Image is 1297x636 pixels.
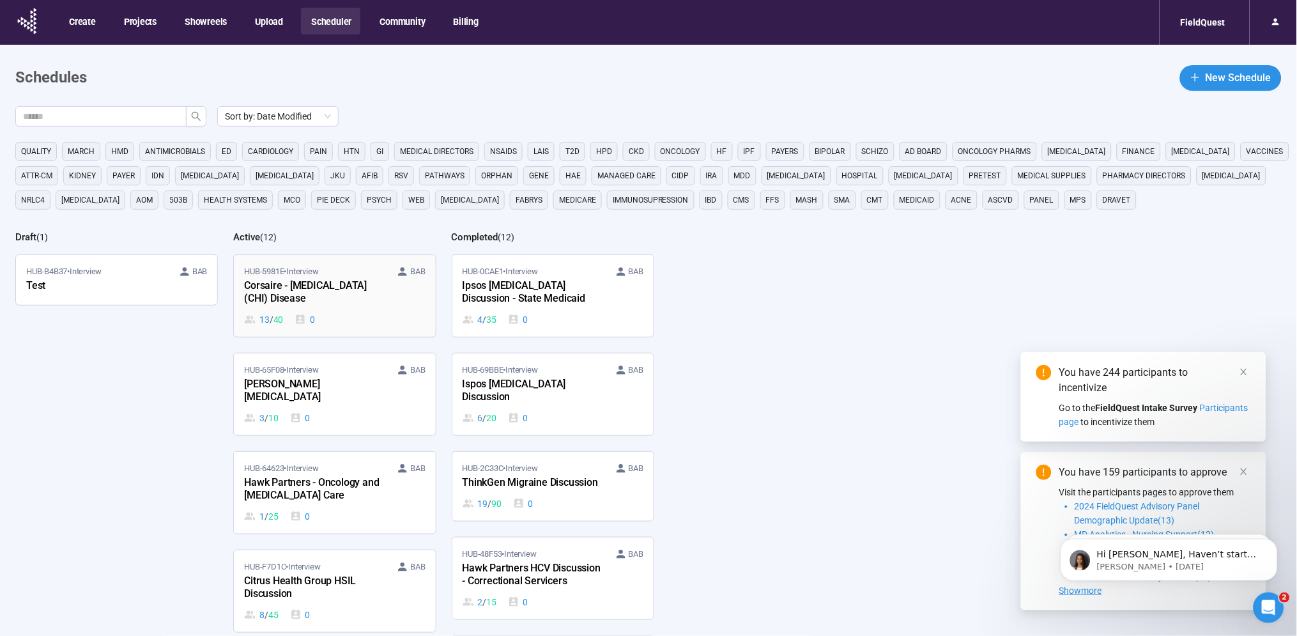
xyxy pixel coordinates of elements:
[268,411,279,425] span: 10
[26,278,167,295] div: Test
[463,376,603,406] div: Ispos [MEDICAL_DATA] Discussion
[463,364,538,376] span: HUB-69BBE • Interview
[21,169,52,182] span: ATTR-CM
[629,265,643,278] span: BAB
[244,561,320,573] span: HUB-F7D1C • Interview
[290,608,311,622] div: 0
[508,595,528,609] div: 0
[734,169,751,182] span: MDD
[362,169,378,182] span: AFIB
[463,278,603,307] div: Ipsos [MEDICAL_DATA] Discussion - State Medicaid
[988,194,1013,206] span: ASCVD
[317,194,350,206] span: PIE Deck
[441,194,499,206] span: [MEDICAL_DATA]
[717,145,727,158] span: HF
[596,145,612,158] span: HPD
[672,169,689,182] span: CIDP
[767,169,825,182] span: [MEDICAL_DATA]
[597,169,656,182] span: managed care
[256,169,314,182] span: [MEDICAL_DATA]
[61,194,119,206] span: [MEDICAL_DATA]
[234,452,435,534] a: HUB-64623•Interview BABHawk Partners - Oncology and [MEDICAL_DATA] Care1 / 250
[192,265,207,278] span: BAB
[463,497,502,511] div: 19
[613,194,689,206] span: immunosupression
[487,497,491,511] span: /
[1036,365,1052,380] span: exclamation-circle
[706,169,718,182] span: IRA
[452,353,654,435] a: HUB-69BBE•Interview BABIspos [MEDICAL_DATA] Discussion6 / 200
[815,145,845,158] span: Bipolar
[284,194,300,206] span: MCO
[112,169,135,182] span: Payer
[151,169,164,182] span: IDN
[234,353,435,435] a: HUB-65F08•Interview BAB[PERSON_NAME][MEDICAL_DATA]3 / 100
[59,8,105,35] button: Create
[1059,485,1251,499] p: Visit the participants pages to approve them
[400,145,473,158] span: medical directors
[1036,465,1052,480] span: exclamation-circle
[1059,465,1251,480] div: You have 159 participants to approve
[629,462,643,475] span: BAB
[559,194,596,206] span: medicare
[951,194,972,206] span: acne
[1202,169,1261,182] span: [MEDICAL_DATA]
[1247,145,1284,158] span: vaccines
[508,411,528,425] div: 0
[482,313,486,327] span: /
[1103,194,1131,206] span: dravet
[394,169,408,182] span: RSV
[273,313,284,327] span: 40
[565,145,579,158] span: T2D
[486,313,496,327] span: 35
[114,8,165,35] button: Projects
[744,145,755,158] span: IPF
[867,194,883,206] span: CMT
[513,497,533,511] div: 0
[1239,467,1248,476] span: close
[369,8,434,35] button: Community
[244,376,385,406] div: [PERSON_NAME][MEDICAL_DATA]
[491,497,502,511] span: 90
[894,169,953,182] span: [MEDICAL_DATA]
[408,194,424,206] span: WEB
[295,313,315,327] div: 0
[265,411,268,425] span: /
[330,169,345,182] span: JKU
[174,8,236,35] button: Showreels
[245,8,292,35] button: Upload
[186,106,206,127] button: search
[900,194,935,206] span: medicaid
[533,145,549,158] span: LAIs
[1059,401,1251,429] div: Go to the to incentivize them
[452,231,498,243] h2: Completed
[482,595,486,609] span: /
[463,475,603,492] div: ThinkGen Migraine Discussion
[661,145,700,158] span: Oncology
[244,608,278,622] div: 8
[1018,169,1086,182] span: medical supplies
[169,194,187,206] span: 503B
[1173,10,1233,35] div: FieldQuest
[529,169,549,182] span: GENE
[260,232,277,242] span: ( 12 )
[958,145,1031,158] span: Oncology Pharms
[225,107,331,126] span: Sort by: Date Modified
[463,265,538,278] span: HUB-0CAE1 • Interview
[376,145,383,158] span: GI
[508,313,528,327] div: 0
[629,364,643,376] span: BAB
[705,194,717,206] span: IBD
[21,194,45,206] span: NRLC4
[516,194,542,206] span: fabrys
[310,145,327,158] span: PAIN
[842,169,878,182] span: HOSpital
[26,265,102,278] span: HUB-B4B37 • Interview
[268,608,279,622] span: 45
[1180,65,1282,91] button: plusNew Schedule
[244,265,318,278] span: HUB-5981E • Interview
[265,608,268,622] span: /
[244,411,278,425] div: 3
